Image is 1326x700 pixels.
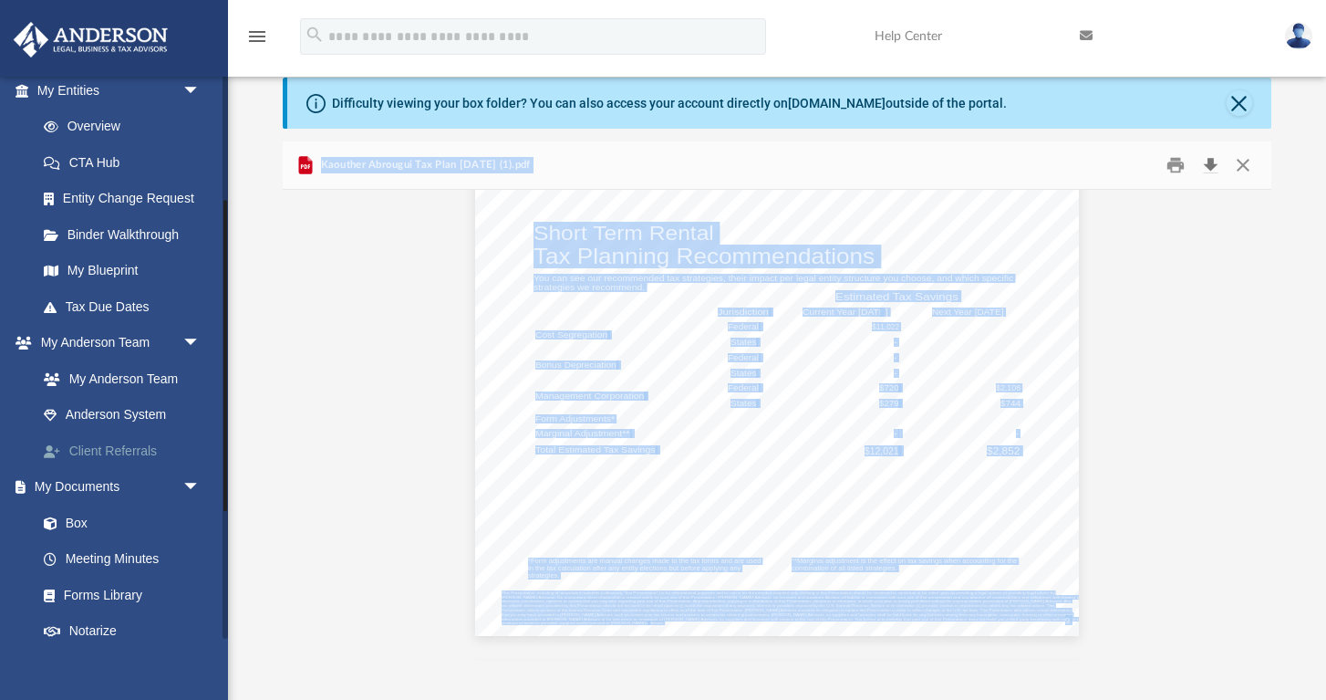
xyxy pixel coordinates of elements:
span: information provided to [PERSON_NAME] Advisors or for any errors or omissions of [PERSON_NAME] Ad... [502,618,1089,622]
span: States [730,339,757,347]
span: arrow_drop_down [182,325,219,362]
a: My Anderson Teamarrow_drop_down [13,325,228,361]
span: - [894,430,896,438]
a: My Blueprint [26,253,219,289]
div: Page 8 [475,156,1078,650]
div: File preview [283,190,1271,661]
span: Kaouther Abrougui Tax Plan [DATE] (1).pdf [316,157,530,173]
a: Meeting Minutes [26,541,219,578]
div: Preview [283,141,1271,661]
span: - [894,354,896,362]
button: Download [1194,151,1227,180]
a: CTA Hub [26,144,228,181]
span: States [730,400,757,408]
span: decisions, conclusions, opinions or actions that you may take regarding your use of this Presenta... [502,600,1071,603]
span: arrow_drop_down [182,469,219,507]
span: $279 [879,400,899,408]
span: Short Term Rental [534,224,714,244]
span: Estimated Tax Savings [835,291,958,302]
a: Client Referrals [26,433,228,469]
a: Forms Library [26,577,210,613]
span: that you may have provided to [PERSON_NAME] Advisors such as certain prior tax returns and answer... [502,613,1073,617]
span: Bonus Depreciation [535,361,616,370]
span: tax related information provided by this Presentation should not be used or be relied upon to (i)... [502,604,1055,608]
div: Difficulty viewing your box folder? You can also access your account directly on outside of the p... [332,94,1007,113]
span: Presentation utilizes sections of the Internal Revenue Code and associated regulations in effect ... [502,609,1072,612]
span: Next Year [DATE] [932,308,1003,317]
span: Management Corporation [535,392,644,401]
span: This Presentation, including all associated materials (collectively "this Presentation") is for i... [502,591,1055,595]
span: Total Estimated Tax Savings [535,446,656,454]
span: arrow_drop_down [182,72,219,110]
span: [PERSON_NAME] Advisors. No accountant-client relationship is created solely by your use of this P... [502,596,1089,600]
span: Federal [728,384,759,392]
span: *Form adjustments are manual changes made to the tax forms and are used [528,559,761,565]
i: menu [246,26,268,47]
img: Anderson Advisors Platinum Portal [8,22,173,57]
span: Federal [728,354,759,362]
button: Close [1227,90,1252,116]
span: $2,108 [996,384,1020,392]
span: strategies we recommend. [534,284,645,292]
span: in the tax calculation after any entity elections but before applying any [528,566,741,572]
span: **Marginal adjustment is the effect on tax savings when accounting for the [792,559,1017,565]
img: User Pic [1285,23,1312,49]
span: strategies. [528,573,559,580]
a: Entity Change Request [26,181,228,217]
a: Box [26,505,210,541]
span: $12,021 [865,446,899,456]
span: You can see our recommended tax strategies, their impact per legal entity structure you choose, a... [534,275,1013,283]
a: My Anderson Team [26,360,219,397]
a: My Documentsarrow_drop_down [13,469,219,506]
button: Close [1226,151,1259,180]
a: Overview [26,109,228,145]
span: Jurisdiction [718,308,769,317]
span: States [730,370,757,378]
span: $744 [1000,400,1020,408]
span: - [894,370,896,378]
i: search [305,25,325,45]
a: menu [246,35,268,47]
span: Marginal Adjustment** [535,430,629,438]
a: Tax Due Dates [26,288,228,325]
div: Document Viewer [283,190,1271,661]
span: 9 [1065,616,1071,625]
span: $2,852 [987,446,1020,456]
a: Binder Walkthrough [26,216,228,253]
span: products or services provided, supplied and/or licensed to [PERSON_NAME] Advisors. [502,622,664,625]
span: Tax Planning Recommendations [534,246,875,267]
span: Current Year [DATE] [803,308,888,317]
span: Federal [728,323,759,331]
a: My Entitiesarrow_drop_down [13,72,228,109]
span: - [894,339,896,347]
span: $11,022 [872,323,899,331]
span: combination of all listed strategies. [792,566,897,572]
span: $720 [879,384,899,392]
a: [DOMAIN_NAME] [788,96,886,110]
span: Form Adjustments* [535,415,615,423]
span: Cost Segregation [535,331,607,340]
a: Anderson System [26,397,228,434]
span: - [1016,430,1019,438]
a: Notarize [26,613,219,650]
button: Print [1157,151,1194,180]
